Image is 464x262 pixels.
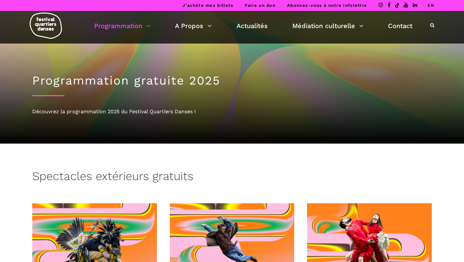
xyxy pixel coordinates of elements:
a: Abonnez-vous à notre infolettre [287,3,367,8]
a: J’achète mes billets [182,3,233,8]
a: Médiation culturelle [292,20,363,31]
a: Actualités [237,20,268,31]
h3: Spectacles extérieurs gratuits [32,169,193,186]
a: Programmation [94,20,150,31]
a: EN [428,3,434,8]
div: Découvrez la programmation 2025 du Festival Quartiers Danses ! [32,107,432,116]
h1: Programmation gratuite 2025 [32,74,432,88]
a: A Propos [175,20,212,31]
a: Contact [388,20,412,31]
a: Faire un don [245,3,275,8]
img: logo-fqd-med [30,13,62,39]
